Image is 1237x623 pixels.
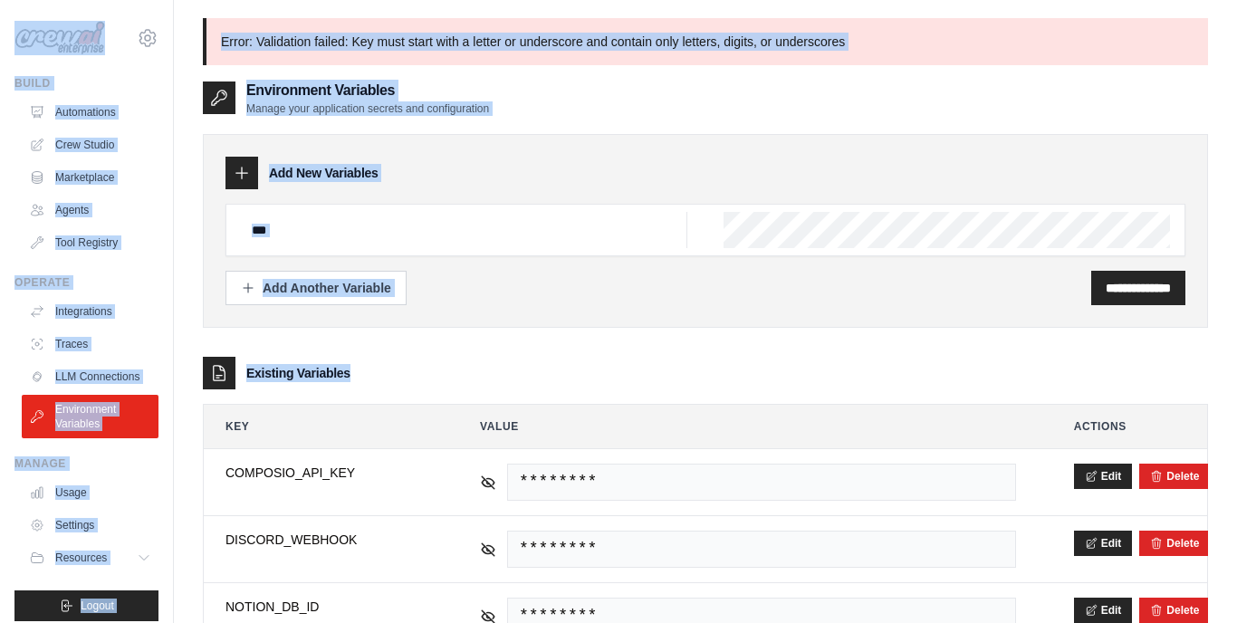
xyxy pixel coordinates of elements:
[22,330,158,359] a: Traces
[14,456,158,471] div: Manage
[14,590,158,621] button: Logout
[1052,405,1207,448] th: Actions
[14,21,105,55] img: Logo
[22,543,158,572] button: Resources
[22,163,158,192] a: Marketplace
[246,101,489,116] p: Manage your application secrets and configuration
[269,164,379,182] h3: Add New Variables
[225,464,422,482] span: COMPOSIO_API_KEY
[22,196,158,225] a: Agents
[225,598,422,616] span: NOTION_DB_ID
[22,130,158,159] a: Crew Studio
[204,405,444,448] th: Key
[1074,464,1133,489] button: Edit
[22,98,158,127] a: Automations
[225,531,422,549] span: DISCORD_WEBHOOK
[81,599,114,613] span: Logout
[246,364,350,382] h3: Existing Variables
[225,271,407,305] button: Add Another Variable
[22,297,158,326] a: Integrations
[1150,469,1199,484] button: Delete
[22,228,158,257] a: Tool Registry
[1150,603,1199,618] button: Delete
[1074,598,1133,623] button: Edit
[1150,536,1199,551] button: Delete
[14,275,158,290] div: Operate
[22,478,158,507] a: Usage
[22,511,158,540] a: Settings
[22,395,158,438] a: Environment Variables
[203,18,1208,65] p: Error: Validation failed: Key must start with a letter or underscore and contain only letters, di...
[1074,531,1133,556] button: Edit
[246,80,489,101] h2: Environment Variables
[55,551,107,565] span: Resources
[14,76,158,91] div: Build
[458,405,1038,448] th: Value
[22,362,158,391] a: LLM Connections
[241,279,391,297] div: Add Another Variable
